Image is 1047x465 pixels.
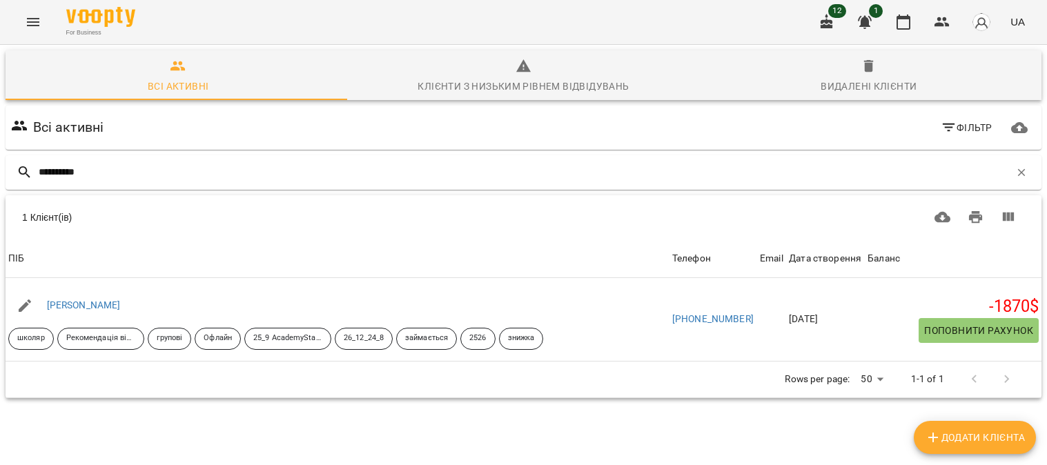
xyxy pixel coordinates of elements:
[418,78,629,95] div: Клієнти з низьким рівнем відвідувань
[148,328,192,350] div: групові
[460,328,495,350] div: 2526
[1005,9,1030,34] button: UA
[925,429,1025,446] span: Додати клієнта
[66,7,135,27] img: Voopty Logo
[66,28,135,37] span: For Business
[244,328,331,350] div: 25_9 AcademyStars1 Furniture there isare
[253,333,322,344] p: 25_9 AcademyStars1 Furniture there isare
[22,210,499,224] div: 1 Клієнт(ів)
[33,117,104,138] h6: Всі активні
[6,195,1041,239] div: Table Toolbar
[157,333,183,344] p: групові
[66,333,135,344] p: Рекомендація від друзів знайомих тощо
[828,4,846,18] span: 12
[760,250,783,267] div: Email
[935,115,998,140] button: Фільтр
[508,333,535,344] p: знижка
[17,6,50,39] button: Menu
[672,250,711,267] div: Телефон
[344,333,384,344] p: 26_12_24_8
[924,322,1033,339] span: Поповнити рахунок
[148,78,208,95] div: Всі активні
[57,328,144,350] div: Рекомендація від друзів знайомих тощо
[789,250,861,267] div: Sort
[672,313,754,324] a: [PHONE_NUMBER]
[8,328,54,350] div: школяр
[335,328,393,350] div: 26_12_24_8
[919,318,1039,343] button: Поповнити рахунок
[992,201,1025,234] button: Вигляд колонок
[914,421,1036,454] button: Додати клієнта
[789,250,861,267] div: Дата створення
[195,328,241,350] div: Офлайн
[672,250,754,267] span: Телефон
[8,250,667,267] span: ПІБ
[785,373,850,386] p: Rows per page:
[499,328,544,350] div: знижка
[972,12,991,32] img: avatar_s.png
[868,296,1039,317] h5: -1870 $
[672,250,711,267] div: Sort
[959,201,992,234] button: Друк
[855,369,888,389] div: 50
[926,201,959,234] button: Завантажити CSV
[789,250,862,267] span: Дата створення
[396,328,457,350] div: займається
[868,250,1039,267] span: Баланс
[911,373,944,386] p: 1-1 of 1
[405,333,448,344] p: займається
[204,333,232,344] p: Офлайн
[469,333,486,344] p: 2526
[17,333,45,344] p: школяр
[8,250,24,267] div: Sort
[869,4,883,18] span: 1
[47,299,121,310] a: [PERSON_NAME]
[868,250,900,267] div: Баланс
[868,250,900,267] div: Sort
[760,250,783,267] div: Sort
[786,278,865,361] td: [DATE]
[8,250,24,267] div: ПІБ
[941,119,992,136] span: Фільтр
[1010,14,1025,29] span: UA
[821,78,917,95] div: Видалені клієнти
